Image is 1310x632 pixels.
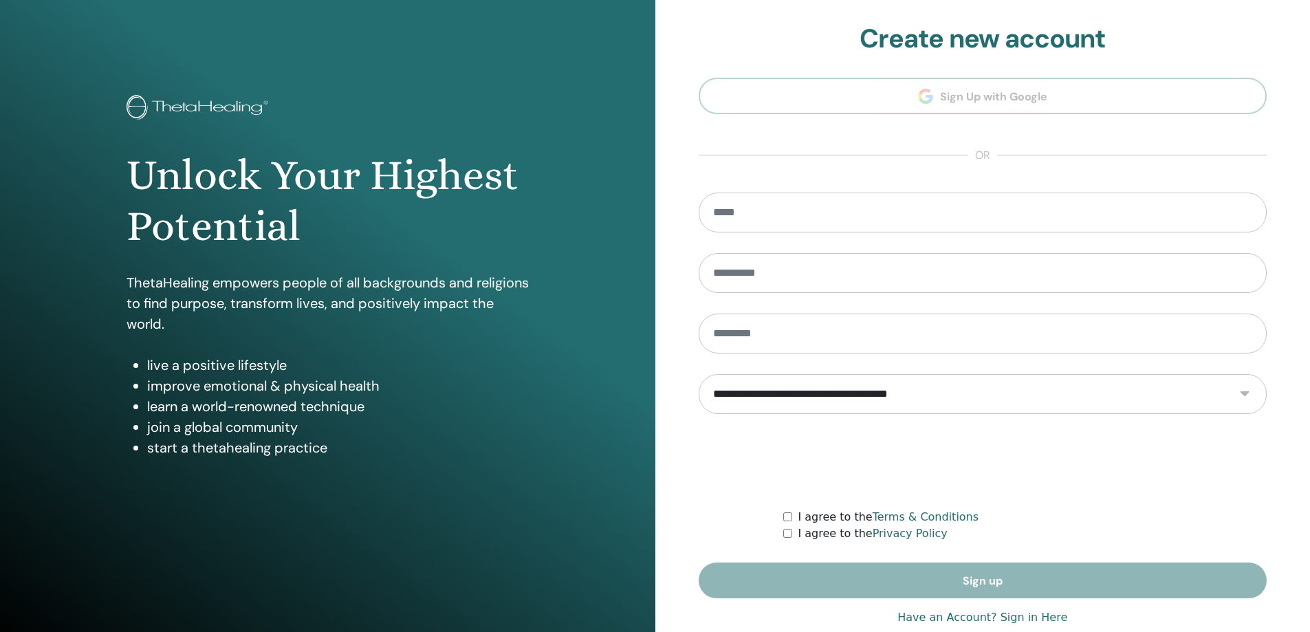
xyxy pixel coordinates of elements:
[968,147,997,164] span: or
[897,609,1067,626] a: Have an Account? Sign in Here
[699,23,1267,55] h2: Create new account
[873,527,948,540] a: Privacy Policy
[147,375,529,396] li: improve emotional & physical health
[147,355,529,375] li: live a positive lifestyle
[873,510,979,523] a: Terms & Conditions
[127,150,529,252] h1: Unlock Your Highest Potential
[798,525,947,542] label: I agree to the
[127,272,529,334] p: ThetaHealing empowers people of all backgrounds and religions to find purpose, transform lives, a...
[878,435,1087,488] iframe: reCAPTCHA
[147,396,529,417] li: learn a world-renowned technique
[147,417,529,437] li: join a global community
[147,437,529,458] li: start a thetahealing practice
[798,509,979,525] label: I agree to the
